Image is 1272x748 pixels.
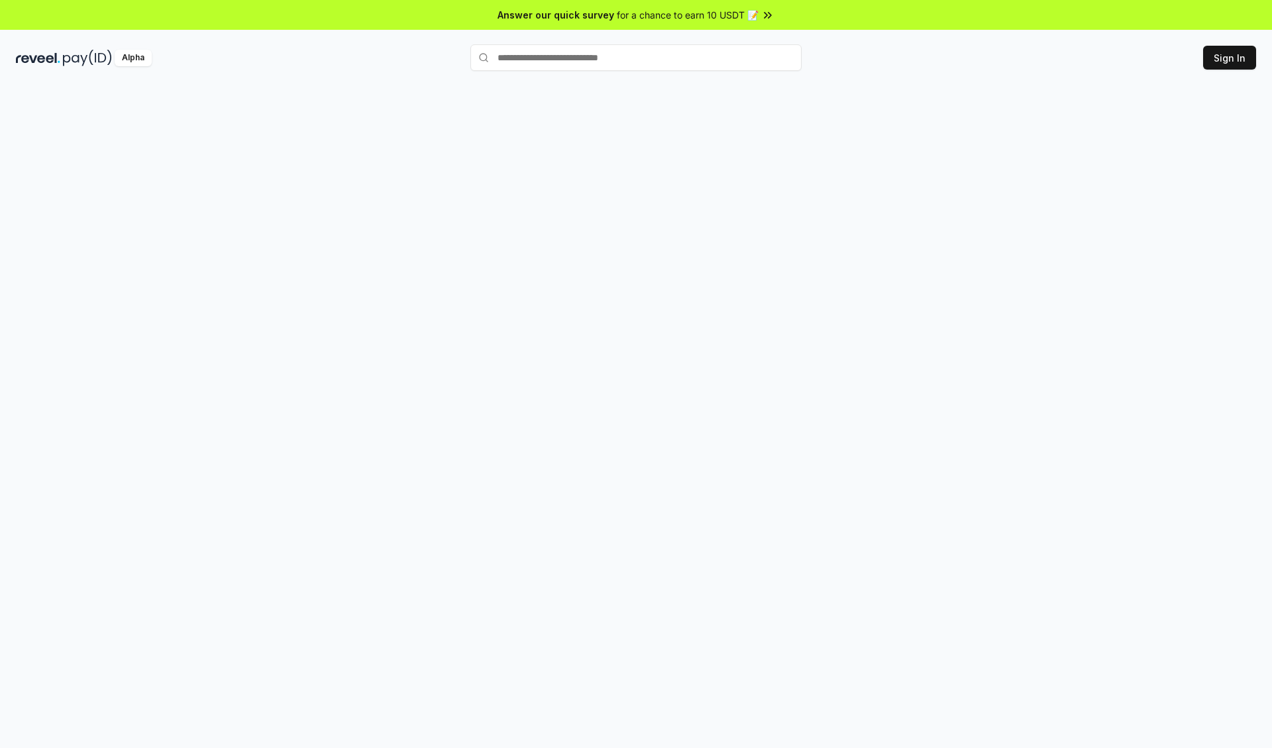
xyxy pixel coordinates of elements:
img: pay_id [63,50,112,66]
img: reveel_dark [16,50,60,66]
span: for a chance to earn 10 USDT 📝 [617,8,759,22]
span: Answer our quick survey [498,8,614,22]
button: Sign In [1203,46,1256,70]
div: Alpha [115,50,152,66]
